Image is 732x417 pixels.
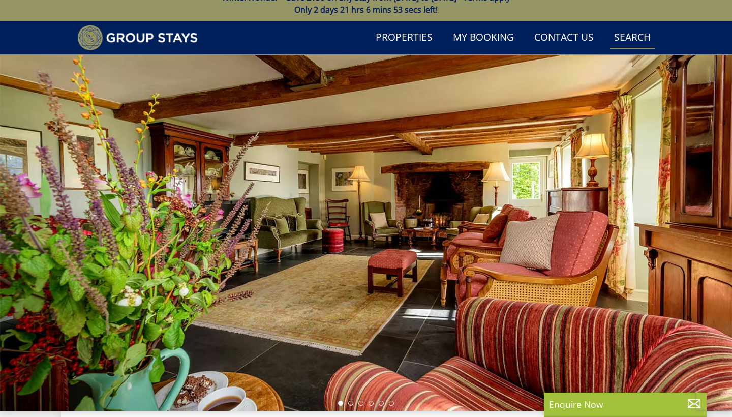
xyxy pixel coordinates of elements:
[530,26,598,49] a: Contact Us
[610,26,655,49] a: Search
[77,25,198,50] img: Group Stays
[372,26,437,49] a: Properties
[449,26,518,49] a: My Booking
[549,398,701,411] p: Enquire Now
[294,4,438,15] span: Only 2 days 21 hrs 6 mins 53 secs left!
